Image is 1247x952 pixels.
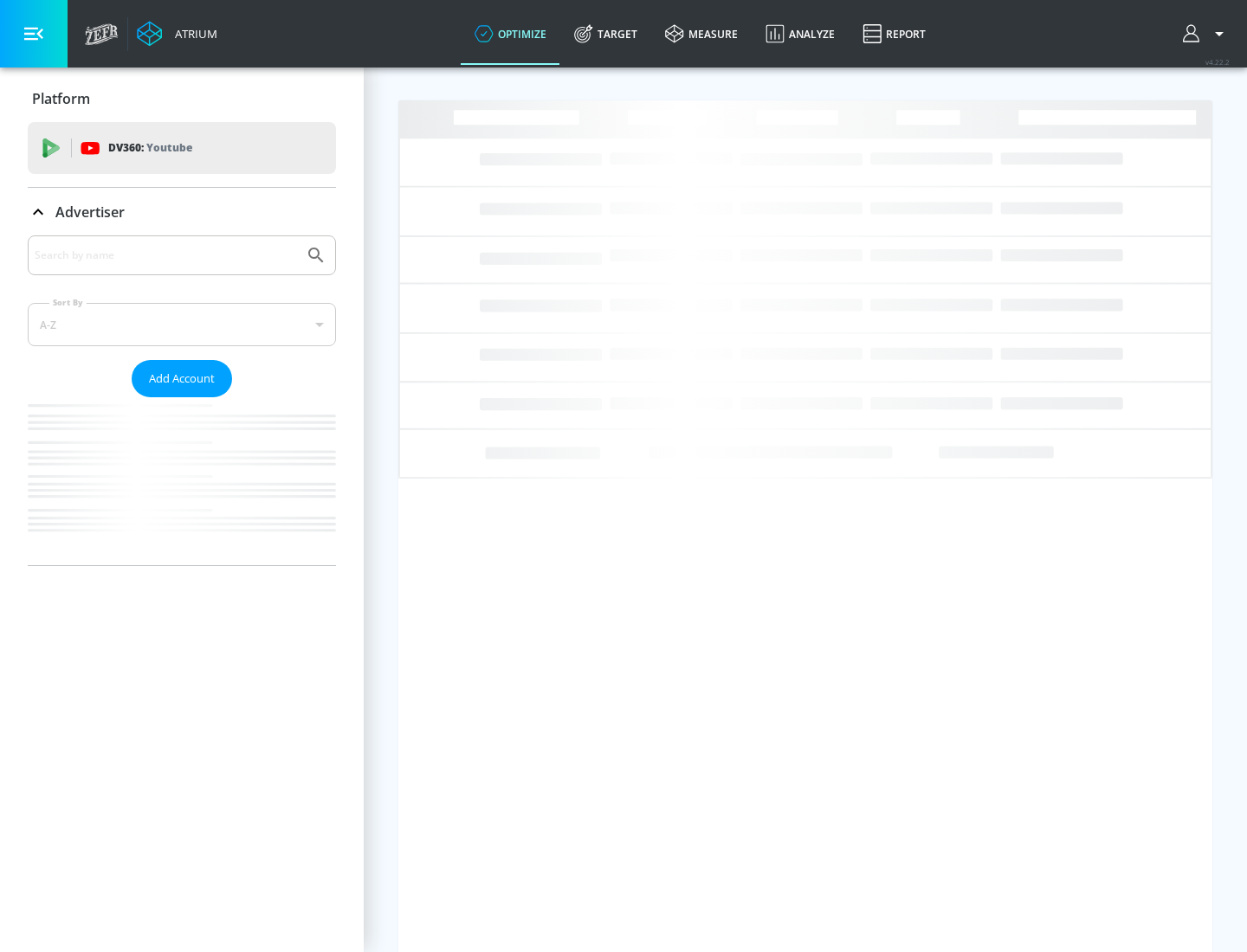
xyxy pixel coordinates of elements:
p: Platform [32,89,90,108]
nav: list of Advertiser [28,397,336,565]
a: Report [849,3,940,65]
a: optimize [461,3,560,65]
span: v 4.22.2 [1205,57,1230,67]
div: Platform [28,74,336,123]
div: Advertiser [28,235,336,565]
label: Sort By [49,297,87,308]
a: measure [651,3,752,65]
input: Search by name [35,244,297,267]
a: Atrium [137,21,217,47]
div: Advertiser [28,188,336,236]
div: DV360: Youtube [28,122,336,174]
div: Atrium [168,26,217,42]
p: Advertiser [55,203,125,222]
p: DV360: [108,138,192,158]
span: Add Account [149,369,215,389]
div: A-Z [28,303,336,346]
p: Youtube [146,138,192,157]
a: Analyze [752,3,849,65]
button: Add Account [132,360,232,397]
a: Target [560,3,651,65]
